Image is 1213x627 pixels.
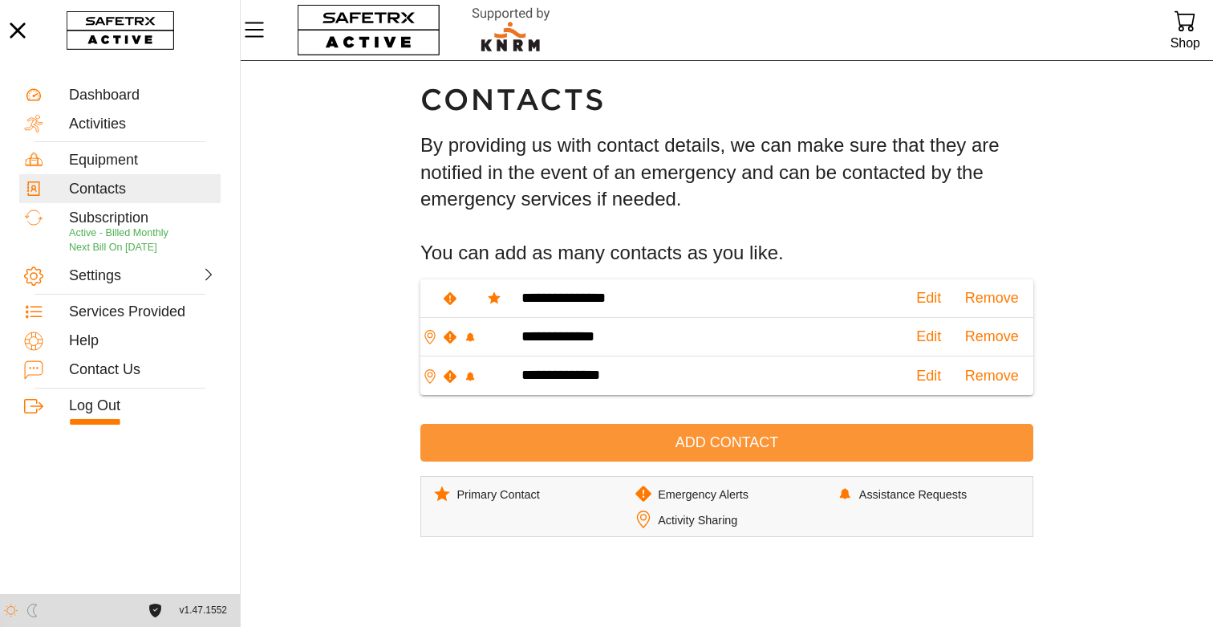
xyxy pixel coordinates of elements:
img: AssistanceShare.svg [463,369,477,384]
div: Services Provided [69,303,216,321]
div: Shop [1170,32,1200,54]
span: Active - Billed Monthly [69,227,168,238]
button: Edit [916,364,941,389]
img: EmergencyShare.svg [635,485,652,503]
img: AssistanceShare.svg [463,330,477,344]
img: Subscription.svg [24,208,43,227]
button: Remove [965,286,1019,311]
div: Dashboard [69,87,216,104]
img: EmergencyShare.svg [443,369,457,384]
img: Help.svg [24,332,43,351]
div: Assistance Requests [859,487,967,500]
div: Log Out [69,397,216,415]
img: EmergencyShare.svg [443,291,457,306]
div: Activity Sharing [658,512,737,526]
h1: Contacts [420,82,1033,119]
div: Contacts [69,181,216,198]
a: License Agreement [144,604,166,617]
img: AssistanceShare.svg [836,485,854,503]
div: Subscription [69,210,216,227]
img: Equipment.svg [24,150,43,169]
img: ContactUs.svg [24,360,43,380]
span: v1.47.1552 [180,602,227,619]
img: ModeLight.svg [4,604,18,617]
div: Primary Contact [457,487,540,500]
button: v1.47.1552 [170,597,237,624]
h3: By providing us with contact details, we can make sure that they are notified in the event of an ... [420,132,1033,267]
img: RescueLogo.svg [453,4,569,56]
img: Activities.svg [24,114,43,133]
button: Add Contact [420,424,1033,462]
button: Edit [916,324,941,349]
button: Remove [965,324,1019,349]
img: EmergencyShare.svg [443,330,457,344]
img: ModeDark.svg [26,604,39,617]
div: Contact Us [69,361,216,379]
button: Menu [241,13,281,47]
span: Add Contact [433,430,1020,455]
button: Remove [965,364,1019,389]
button: Edit [916,286,941,311]
div: Emergency Alerts [658,487,748,500]
div: Equipment [69,152,216,169]
div: Settings [69,267,140,285]
div: Activities [69,116,216,133]
span: Next Bill On [DATE] [69,242,157,253]
div: Help [69,332,216,350]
